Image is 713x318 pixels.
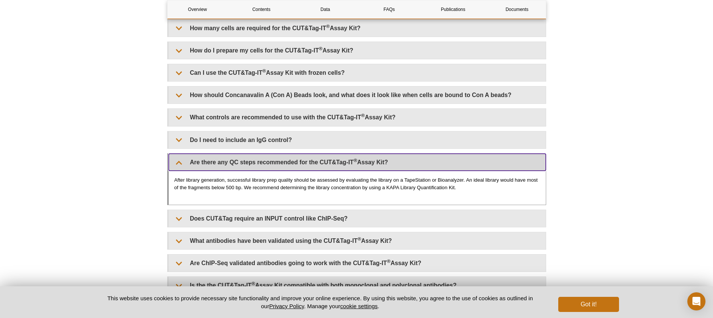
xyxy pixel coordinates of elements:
div: Open Intercom Messenger [687,292,705,310]
summary: How many cells are required for the CUT&Tag-IT®Assay Kit? [169,20,546,37]
sup: ® [354,157,357,163]
button: Got it! [558,297,619,312]
summary: Is the the CUT&Tag-IT®Assay Kit compatible with both monoclonal and polyclonal antibodies? [169,277,546,294]
sup: ® [262,68,266,74]
summary: Does CUT&Tag require an INPUT control like ChIP-Seq? [169,210,546,227]
summary: How do I prepare my cells for the CUT&Tag-IT®Assay Kit? [169,42,546,59]
button: cookie settings [340,303,377,309]
p: After library generation, successful library prep quality should be assessed by evaluating the li... [174,176,540,191]
p: This website uses cookies to provide necessary site functionality and improve your online experie... [94,294,546,310]
a: Data [295,0,355,19]
summary: Can I use the CUT&Tag-IT®Assay Kit with frozen cells? [169,64,546,81]
sup: ® [319,46,323,51]
summary: How should Concanavalin A (Con A) Beads look, and what does it look like when cells are bound to ... [169,86,546,103]
summary: What antibodies have been validated using the CUT&Tag-IT®Assay Kit? [169,232,546,249]
a: Contents [231,0,291,19]
a: FAQs [359,0,419,19]
summary: Do I need to include an IgG control? [169,131,546,148]
summary: What controls are recommended to use with the CUT&Tag-IT®Assay Kit? [169,109,546,126]
a: Documents [487,0,547,19]
summary: Are ChIP-Seq validated antibodies going to work with the CUT&Tag-IT®Assay Kit? [169,255,546,272]
sup: ® [361,113,365,118]
a: Publications [423,0,483,19]
sup: ® [387,258,391,264]
a: Privacy Policy [269,303,304,309]
sup: ® [326,23,330,29]
sup: ® [357,236,361,242]
sup: ® [251,281,255,286]
summary: Are there any QC steps recommended for the CUT&Tag-IT®Assay Kit? [169,154,546,171]
a: Overview [168,0,228,19]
